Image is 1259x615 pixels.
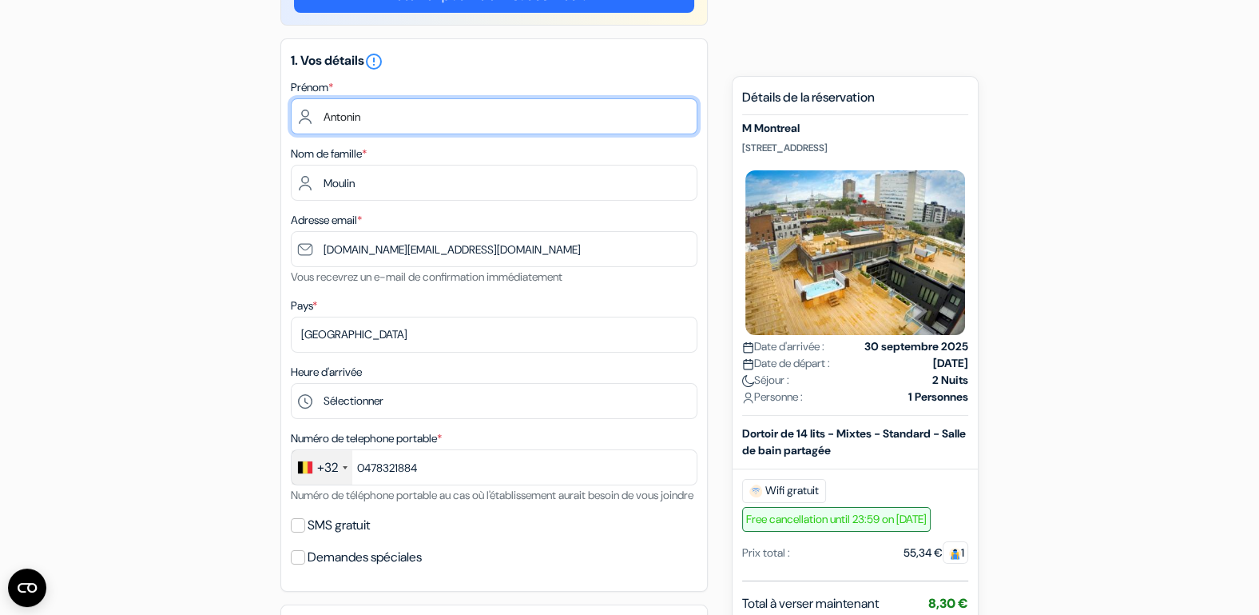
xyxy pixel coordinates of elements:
[308,546,422,569] label: Demandes spéciales
[742,122,968,135] h5: M Montreal
[904,545,968,561] div: 55,34 €
[742,341,754,353] img: calendar.svg
[742,392,754,404] img: user_icon.svg
[742,372,789,389] span: Séjour :
[364,52,383,69] a: error_outline
[308,514,370,537] label: SMS gratuit
[864,338,968,355] strong: 30 septembre 2025
[291,231,697,267] input: Entrer adresse e-mail
[291,146,367,162] label: Nom de famille
[291,298,317,314] label: Pays
[742,355,830,372] span: Date de départ :
[291,79,333,96] label: Prénom
[908,389,968,405] strong: 1 Personnes
[742,389,803,405] span: Personne :
[928,595,968,612] span: 8,30 €
[742,479,826,503] span: Wifi gratuit
[291,449,697,485] input: 470 12 34 56
[742,142,968,154] p: [STREET_ADDRESS]
[742,375,754,387] img: moon.svg
[291,270,562,284] small: Vous recevrez un e-mail de confirmation immédiatement
[291,212,362,229] label: Adresse email
[943,541,968,564] span: 1
[291,430,442,447] label: Numéro de telephone portable
[742,90,968,115] h5: Détails de la réservation
[291,98,697,134] input: Entrez votre prénom
[317,458,338,477] div: +32
[742,358,754,370] img: calendar.svg
[8,569,46,607] button: Ouvrir le widget CMP
[291,488,693,502] small: Numéro de téléphone portable au cas où l'établissement aurait besoin de vous joindre
[949,548,961,560] img: guest.svg
[933,355,968,372] strong: [DATE]
[742,594,879,613] span: Total à verser maintenant
[749,485,762,497] img: free_wifi.svg
[291,364,362,381] label: Heure d'arrivée
[364,52,383,71] i: error_outline
[291,52,697,71] h5: 1. Vos détails
[742,338,824,355] span: Date d'arrivée :
[742,545,790,561] div: Prix total :
[742,426,966,457] b: Dortoir de 14 lits - Mixtes - Standard - Salle de bain partagée
[932,372,968,389] strong: 2 Nuits
[291,165,697,201] input: Entrer le nom de famille
[742,507,931,532] span: Free cancellation until 23:59 on [DATE]
[292,450,352,485] div: Belgium (België): +32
